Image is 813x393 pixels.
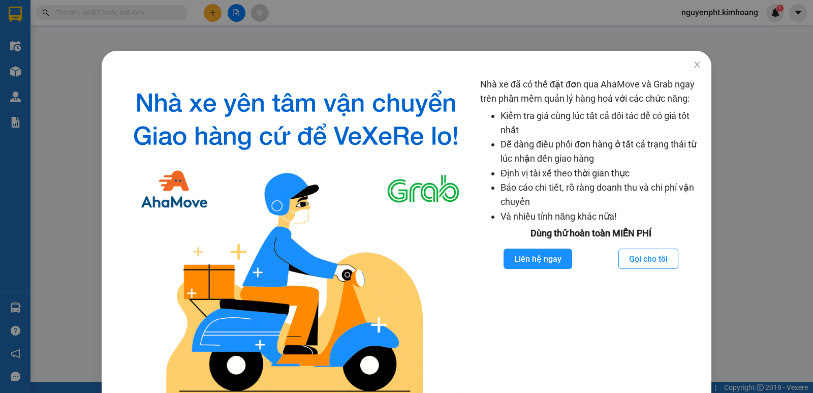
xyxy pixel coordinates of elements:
li: Dễ dàng điều phối đơn hàng ở tất cả trạng thái từ lúc nhận đến giao hàng [501,137,701,166]
span: close [693,61,701,69]
li: Kiểm tra giá cùng lúc tất cả đối tác để có giá tốt nhất [501,109,701,138]
li: Và nhiều tính năng khác nữa! [501,209,701,224]
div: Dùng thử hoàn toàn MIỄN PHÍ [480,226,701,240]
span: Gọi cho tôi [629,253,668,265]
li: Báo cáo chi tiết, rõ ràng doanh thu và chi phí vận chuyển [501,180,701,209]
button: Close [683,51,711,79]
span: Liên hệ ngay [514,253,561,265]
button: Liên hệ ngay [504,249,572,269]
li: Định vị tài xế theo thời gian thực [501,166,701,180]
button: Gọi cho tôi [618,249,678,269]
